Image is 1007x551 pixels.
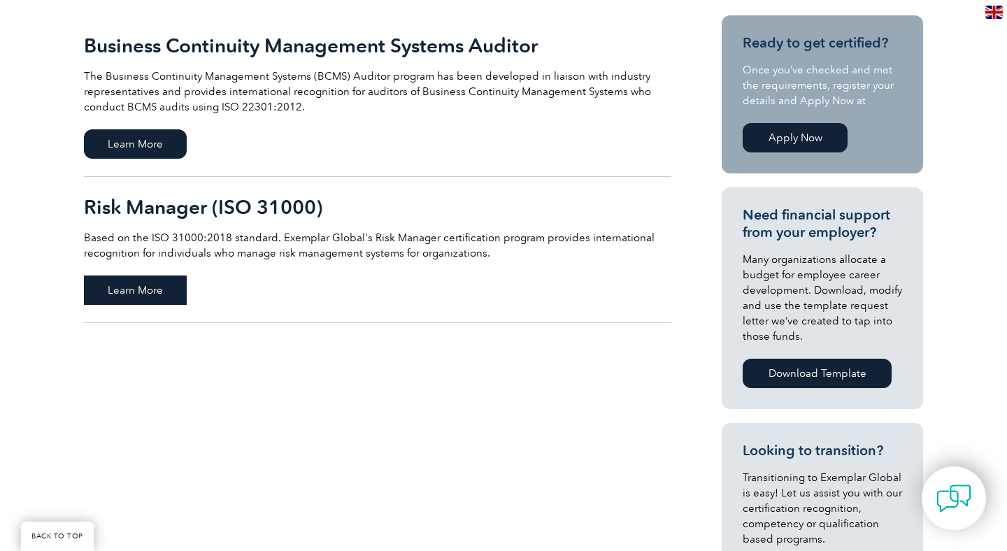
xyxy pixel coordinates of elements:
span: Learn More [84,129,187,159]
h3: Need financial support from your employer? [743,206,902,241]
a: Business Continuity Management Systems Auditor The Business Continuity Management Systems (BCMS) ... [84,15,671,177]
img: contact-chat.png [936,481,971,516]
img: en [985,6,1003,19]
p: Once you’ve checked and met the requirements, register your details and Apply Now at [743,62,902,108]
a: Risk Manager (ISO 31000) Based on the ISO 31000:2018 standard. Exemplar Global's Risk Manager cer... [84,177,671,323]
p: Based on the ISO 31000:2018 standard. Exemplar Global's Risk Manager certification program provid... [84,230,671,261]
p: The Business Continuity Management Systems (BCMS) Auditor program has been developed in liaison w... [84,69,671,115]
span: Learn More [84,275,187,305]
a: Apply Now [743,123,848,152]
h3: Looking to transition? [743,442,902,459]
h3: Ready to get certified? [743,34,902,52]
p: Many organizations allocate a budget for employee career development. Download, modify and use th... [743,252,902,344]
a: Download Template [743,359,892,388]
h2: Risk Manager (ISO 31000) [84,196,671,218]
p: Transitioning to Exemplar Global is easy! Let us assist you with our certification recognition, c... [743,470,902,547]
a: BACK TO TOP [21,522,94,551]
h2: Business Continuity Management Systems Auditor [84,34,671,57]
